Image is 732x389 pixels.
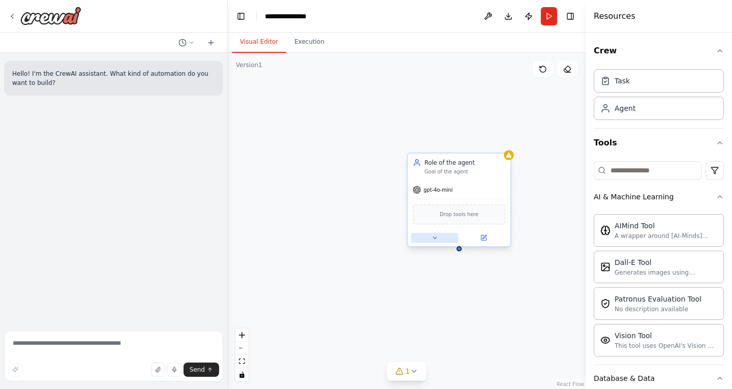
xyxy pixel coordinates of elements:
[265,11,316,21] nav: breadcrumb
[615,221,717,231] div: AIMind Tool
[594,210,724,365] div: AI & Machine Learning
[600,335,611,345] img: Visiontool
[440,211,478,219] span: Drop tools here
[235,328,249,381] div: React Flow controls
[406,366,410,376] span: 1
[235,368,249,381] button: toggle interactivity
[615,305,701,313] div: No description available
[615,232,717,240] div: A wrapper around [AI-Minds]([URL][DOMAIN_NAME]). Useful for when you need answers to questions fr...
[615,257,717,267] div: Dall-E Tool
[600,262,611,272] img: Dalletool
[234,9,248,23] button: Hide left sidebar
[594,129,724,157] button: Tools
[594,10,635,22] h4: Resources
[594,373,655,383] div: Database & Data
[460,233,507,243] button: Open in side panel
[167,363,181,377] button: Click to speak your automation idea
[600,298,611,309] img: Patronusevaltool
[174,37,199,49] button: Switch to previous chat
[563,9,577,23] button: Hide right sidebar
[615,103,635,113] div: Agent
[12,69,215,87] p: Hello! I'm the CrewAI assistant. What kind of automation do you want to build?
[190,366,205,374] span: Send
[594,192,674,202] div: AI & Machine Learning
[235,328,249,342] button: zoom in
[407,154,511,249] div: Role of the agentGoal of the agentgpt-4o-miniDrop tools here
[615,294,701,304] div: Patronus Evaluation Tool
[594,65,724,128] div: Crew
[615,331,717,341] div: Vision Tool
[615,76,630,86] div: Task
[594,184,724,210] button: AI & Machine Learning
[600,225,611,235] img: Aimindtool
[423,187,452,193] span: gpt-4o-mini
[184,363,219,377] button: Send
[286,32,332,53] button: Execution
[8,363,22,377] button: Improve this prompt
[424,168,505,175] div: Goal of the agent
[387,362,426,381] button: 1
[235,342,249,355] button: zoom out
[236,61,262,69] div: Version 1
[232,32,286,53] button: Visual Editor
[20,7,81,25] img: Logo
[203,37,219,49] button: Start a new chat
[424,159,505,167] div: Role of the agent
[594,37,724,65] button: Crew
[235,355,249,368] button: fit view
[151,363,165,377] button: Upload files
[557,381,584,387] a: React Flow attribution
[615,268,717,277] div: Generates images using OpenAI's Dall-E model.
[615,342,717,350] div: This tool uses OpenAI's Vision API to describe the contents of an image.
